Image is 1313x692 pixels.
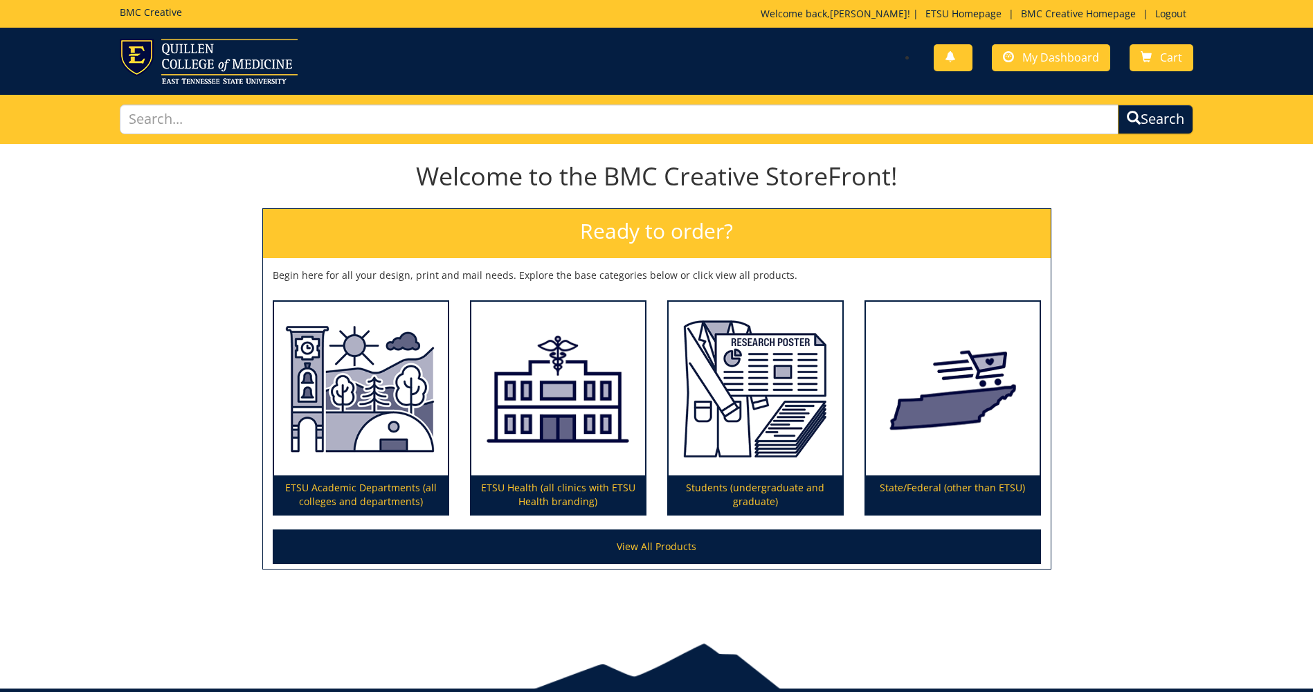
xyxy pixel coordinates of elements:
h5: BMC Creative [120,7,182,17]
img: ETSU Health (all clinics with ETSU Health branding) [471,302,645,476]
a: BMC Creative Homepage [1014,7,1143,20]
p: State/Federal (other than ETSU) [866,475,1040,514]
button: Search [1118,104,1193,134]
h1: Welcome to the BMC Creative StoreFront! [262,163,1051,190]
p: ETSU Academic Departments (all colleges and departments) [274,475,448,514]
a: [PERSON_NAME] [830,7,907,20]
h2: Ready to order? [263,209,1051,258]
a: Logout [1148,7,1193,20]
img: ETSU logo [120,39,298,84]
span: Cart [1160,50,1182,65]
a: Students (undergraduate and graduate) [669,302,842,515]
img: State/Federal (other than ETSU) [866,302,1040,476]
p: Begin here for all your design, print and mail needs. Explore the base categories below or click ... [273,268,1041,282]
img: ETSU Academic Departments (all colleges and departments) [274,302,448,476]
input: Search... [120,104,1119,134]
p: ETSU Health (all clinics with ETSU Health branding) [471,475,645,514]
p: Welcome back, ! | | | [761,7,1193,21]
p: Students (undergraduate and graduate) [669,475,842,514]
a: Cart [1130,44,1193,71]
a: ETSU Academic Departments (all colleges and departments) [274,302,448,515]
a: My Dashboard [992,44,1110,71]
a: State/Federal (other than ETSU) [866,302,1040,515]
a: ETSU Homepage [918,7,1008,20]
span: My Dashboard [1022,50,1099,65]
a: ETSU Health (all clinics with ETSU Health branding) [471,302,645,515]
img: Students (undergraduate and graduate) [669,302,842,476]
a: View All Products [273,529,1041,564]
